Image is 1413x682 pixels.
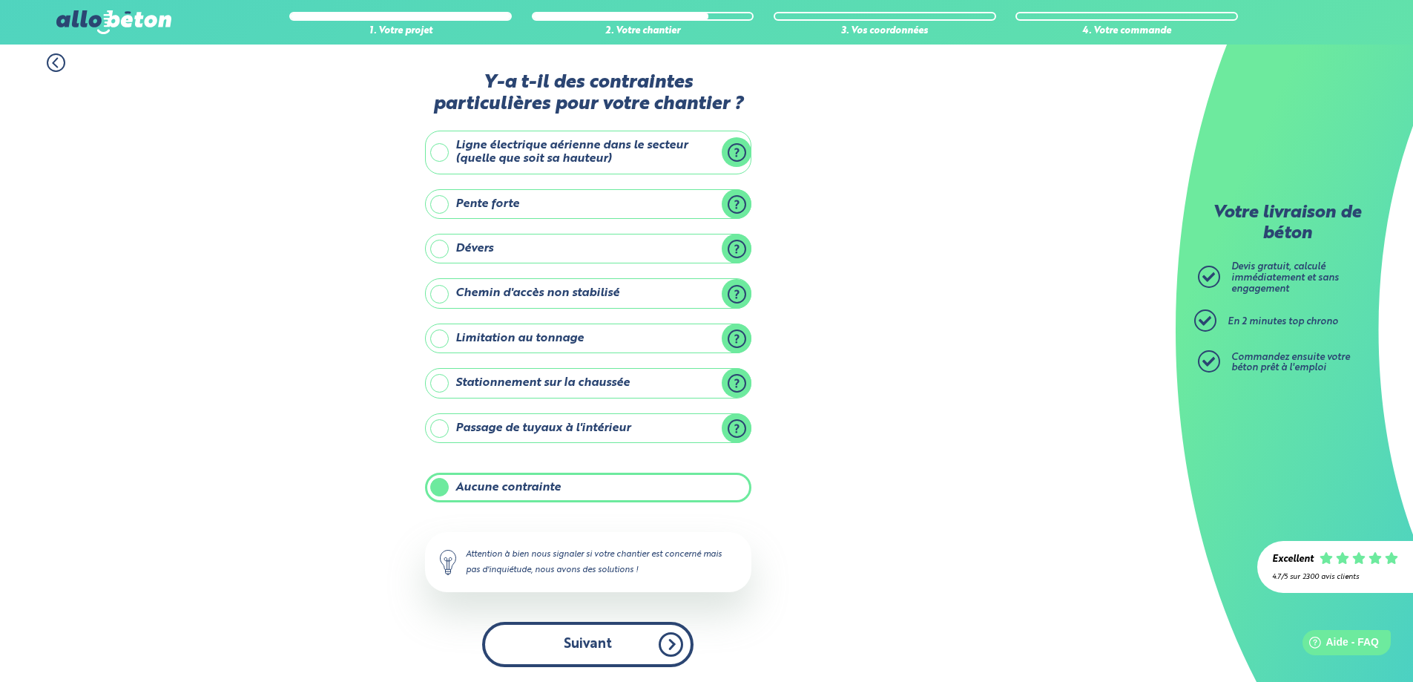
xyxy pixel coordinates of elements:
div: Excellent [1272,554,1314,565]
div: 4.7/5 sur 2300 avis clients [1272,573,1398,581]
span: En 2 minutes top chrono [1228,317,1338,327]
div: 1. Votre projet [289,26,512,37]
p: Votre livraison de béton [1202,203,1372,244]
img: allobéton [56,10,171,34]
label: Y-a t-il des contraintes particulières pour votre chantier ? [425,72,751,116]
label: Dévers [425,234,751,263]
label: Pente forte [425,189,751,219]
span: Devis gratuit, calculé immédiatement et sans engagement [1231,262,1339,293]
label: Ligne électrique aérienne dans le secteur (quelle que soit sa hauteur) [425,131,751,174]
label: Chemin d'accès non stabilisé [425,278,751,308]
button: Suivant [482,622,694,667]
label: Passage de tuyaux à l'intérieur [425,413,751,443]
label: Limitation au tonnage [425,324,751,353]
div: 2. Votre chantier [532,26,754,37]
iframe: Help widget launcher [1281,624,1397,666]
div: 3. Vos coordonnées [774,26,996,37]
span: Commandez ensuite votre béton prêt à l'emploi [1231,353,1350,373]
div: Attention à bien nous signaler si votre chantier est concerné mais pas d'inquiétude, nous avons d... [425,532,751,591]
label: Aucune contrainte [425,473,751,502]
div: 4. Votre commande [1015,26,1238,37]
label: Stationnement sur la chaussée [425,368,751,398]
